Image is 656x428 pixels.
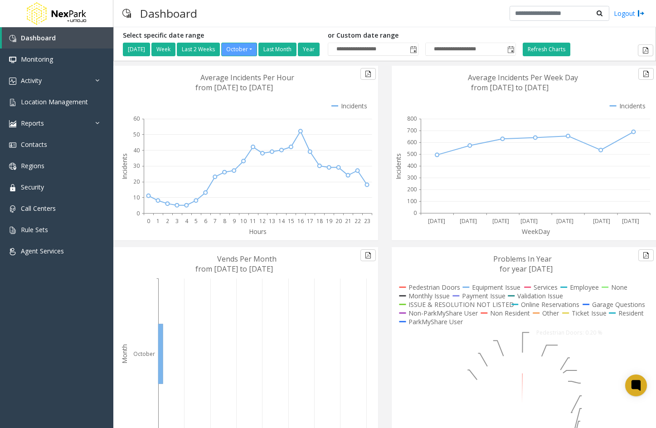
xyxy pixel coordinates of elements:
text: October [133,350,155,358]
button: Export to pdf [638,68,654,80]
text: 19 [326,217,332,225]
button: Export to pdf [360,68,376,80]
text: [DATE] [556,217,573,225]
img: 'icon' [9,120,16,127]
text: 400 [407,162,417,170]
text: 1 [156,217,160,225]
text: 10 [133,194,140,201]
text: Average Incidents Per Week Day [468,73,578,83]
text: 20 [335,217,342,225]
span: Toggle popup [505,43,515,56]
span: Security [21,183,44,191]
text: 3 [175,217,179,225]
text: 50 [133,131,140,138]
text: 14 [278,217,285,225]
text: 17 [307,217,313,225]
img: 'icon' [9,78,16,85]
text: 11 [250,217,256,225]
text: 5 [194,217,198,225]
text: 200 [407,185,417,193]
a: Logout [614,9,645,18]
button: October [221,43,257,56]
img: 'icon' [9,56,16,63]
text: 700 [407,126,417,134]
text: 20 [133,178,140,185]
text: Pedestrian Doors: 0.20 % [536,329,603,336]
text: from [DATE] to [DATE] [195,264,273,274]
img: 'icon' [9,248,16,255]
text: 21 [345,217,351,225]
text: 600 [407,138,417,146]
text: 23 [364,217,370,225]
button: [DATE] [123,43,150,56]
text: 12 [259,217,266,225]
text: 0 [413,209,417,217]
text: [DATE] [520,217,538,225]
img: 'icon' [9,99,16,106]
button: Export to pdf [360,249,376,261]
span: Call Centers [21,204,56,213]
span: Location Management [21,97,88,106]
img: logout [637,9,645,18]
span: Contacts [21,140,47,149]
text: 0 [147,217,150,225]
text: 4 [185,217,189,225]
span: Rule Sets [21,225,48,234]
text: 40 [133,146,140,154]
text: Incidents [120,153,129,180]
text: Vends Per Month [217,254,277,264]
span: Dashboard [21,34,56,42]
text: Average Incidents Per Hour [200,73,294,83]
text: 6 [204,217,207,225]
button: Last Month [258,43,296,56]
text: 100 [407,197,417,205]
text: WeekDay [522,227,550,236]
button: Week [151,43,175,56]
button: Export to pdf [638,44,653,56]
text: [DATE] [622,217,639,225]
img: 'icon' [9,184,16,191]
text: 10 [240,217,247,225]
text: 16 [297,217,304,225]
img: 'icon' [9,227,16,234]
text: Problems In Year [493,254,552,264]
text: from [DATE] to [DATE] [471,83,549,92]
text: 8 [223,217,226,225]
text: 7 [214,217,217,225]
text: [DATE] [459,217,476,225]
text: 9 [233,217,236,225]
span: Reports [21,119,44,127]
img: 'icon' [9,35,16,42]
span: Toggle popup [408,43,418,56]
img: 'icon' [9,163,16,170]
text: 800 [407,115,417,122]
span: Activity [21,76,42,85]
a: Dashboard [2,27,113,49]
text: for year [DATE] [500,264,553,274]
span: Monitoring [21,55,53,63]
text: 30 [133,162,140,170]
button: Export to pdf [638,249,654,261]
text: Hours [249,227,267,236]
button: Year [298,43,320,56]
text: [DATE] [428,217,445,225]
text: [DATE] [492,217,509,225]
text: 18 [316,217,323,225]
span: Agent Services [21,247,64,255]
text: 0 [136,209,140,217]
text: Month [120,344,129,364]
img: pageIcon [122,2,131,24]
text: 60 [133,115,140,122]
h5: or Custom date range [328,32,516,39]
img: 'icon' [9,141,16,149]
text: 500 [407,150,417,158]
text: 22 [355,217,361,225]
button: Last 2 Weeks [177,43,220,56]
text: from [DATE] to [DATE] [195,83,273,92]
text: 2 [166,217,169,225]
text: 15 [288,217,294,225]
text: 300 [407,174,417,181]
span: Regions [21,161,44,170]
button: Refresh Charts [523,43,570,56]
text: [DATE] [593,217,610,225]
